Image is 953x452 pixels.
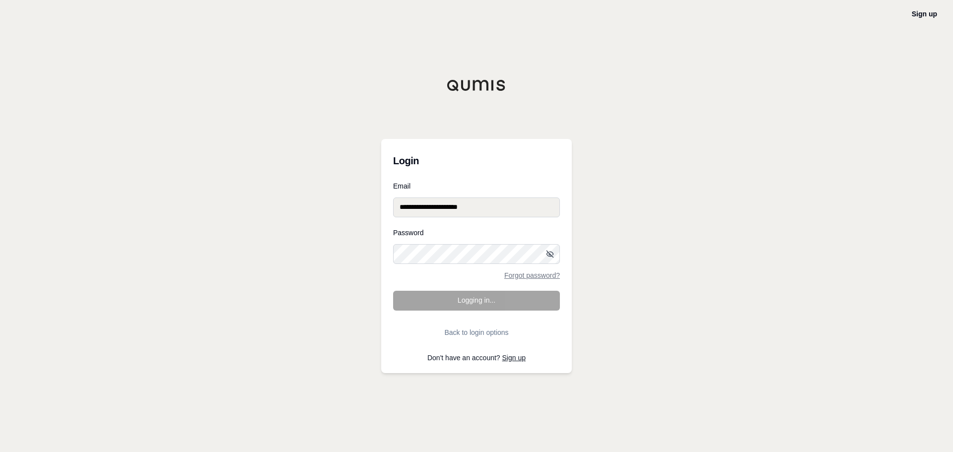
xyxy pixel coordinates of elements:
p: Don't have an account? [393,354,560,361]
a: Sign up [912,10,937,18]
a: Sign up [502,354,526,362]
label: Password [393,229,560,236]
a: Forgot password? [504,272,560,279]
h3: Login [393,151,560,171]
label: Email [393,183,560,190]
img: Qumis [447,79,506,91]
button: Back to login options [393,323,560,342]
